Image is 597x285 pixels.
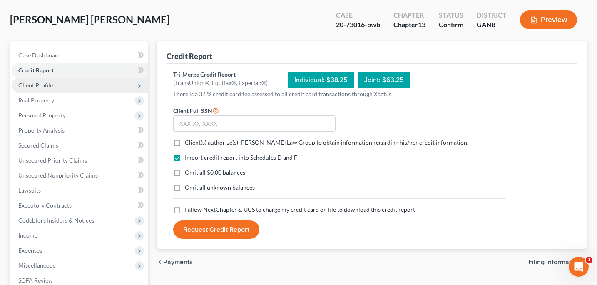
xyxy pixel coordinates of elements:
[167,51,212,61] div: Credit Report
[185,154,297,161] span: Import credit report into Schedules D and F
[12,183,148,198] a: Lawsuits
[185,169,245,176] span: Omit all $0.00 balances
[18,232,37,239] span: Income
[173,107,212,114] span: Client Full SSN
[173,79,268,87] div: (TransUnion®, Equifax®, Experian®)
[18,157,87,164] span: Unsecured Priority Claims
[12,138,148,153] a: Secured Claims
[18,52,61,59] span: Case Dashboard
[418,20,425,28] span: 13
[18,97,54,104] span: Real Property
[18,112,66,119] span: Personal Property
[18,262,55,269] span: Miscellaneous
[12,63,148,78] a: Credit Report
[173,70,268,79] div: Tri-Merge Credit Report
[163,259,193,265] span: Payments
[18,82,53,89] span: Client Profile
[528,259,587,265] button: Filing Information chevron_right
[12,168,148,183] a: Unsecured Nonpriority Claims
[10,13,169,25] span: [PERSON_NAME] [PERSON_NAME]
[18,172,98,179] span: Unsecured Nonpriority Claims
[18,67,54,74] span: Credit Report
[18,142,58,149] span: Secured Claims
[173,220,259,239] button: Request Credit Report
[12,48,148,63] a: Case Dashboard
[157,259,163,265] i: chevron_left
[393,20,425,30] div: Chapter
[288,72,354,88] div: Individual: $38.25
[520,10,577,29] button: Preview
[185,139,468,146] span: Client(s) authorize(s) [PERSON_NAME] Law Group to obtain information regarding his/her credit inf...
[12,123,148,138] a: Property Analysis
[173,115,336,132] input: XXX-XX-XXXX
[185,184,255,191] span: Omit all unknown balances
[18,127,65,134] span: Property Analysis
[439,20,463,30] div: Confirm
[18,247,42,254] span: Expenses
[439,10,463,20] div: Status
[12,153,148,168] a: Unsecured Priority Claims
[393,10,425,20] div: Chapter
[336,10,380,20] div: Case
[477,20,507,30] div: GANB
[358,72,410,88] div: Joint: $63.25
[185,206,415,213] span: I allow NextChapter & UCS to charge my credit card on file to download this credit report
[477,10,507,20] div: District
[18,277,53,284] span: SOFA Review
[18,202,72,209] span: Executory Contracts
[157,259,193,265] button: chevron_left Payments
[18,187,41,194] span: Lawsuits
[12,198,148,213] a: Executory Contracts
[586,257,592,263] span: 1
[569,257,589,277] iframe: Intercom live chat
[528,259,580,265] span: Filing Information
[336,20,380,30] div: 20-73016-pwb
[173,90,506,98] p: There is a 3.5% credit card fee assessed to all credit card transactions through Xactus.
[18,217,94,224] span: Codebtors Insiders & Notices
